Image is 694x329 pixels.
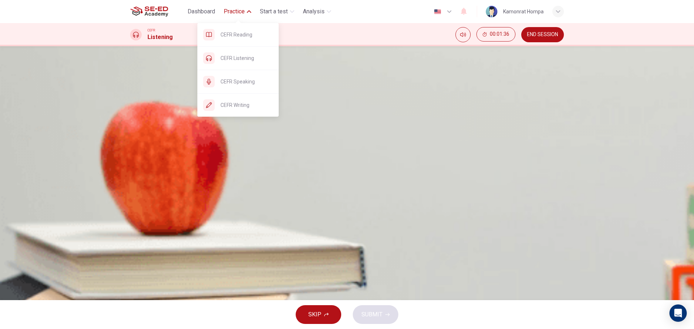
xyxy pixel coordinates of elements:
div: Hide [476,27,515,42]
span: CEFR [147,28,155,33]
span: CEFR Speaking [220,77,273,86]
button: Practice [221,5,254,18]
span: Analysis [303,7,325,16]
span: CEFR Listening [220,54,273,62]
button: Start a test [257,5,297,18]
span: Practice [224,7,245,16]
span: 00:01:36 [490,31,509,37]
button: Analysis [300,5,334,18]
div: CEFR Reading [197,23,279,46]
button: Dashboard [185,5,218,18]
a: SE-ED Academy logo [130,4,185,19]
div: CEFR Writing [197,94,279,117]
button: END SESSION [521,27,564,42]
img: en [433,9,442,14]
img: Profile picture [486,6,497,17]
img: SE-ED Academy logo [130,4,168,19]
span: CEFR Reading [220,30,273,39]
div: Kamonrat Hompa [503,7,544,16]
div: Mute [455,27,471,42]
span: SKIP [308,309,321,320]
span: END SESSION [527,32,558,38]
h1: Listening [147,33,173,42]
span: CEFR Writing [220,101,273,109]
div: CEFR Speaking [197,70,279,93]
span: Start a test [260,7,288,16]
div: Open Intercom Messenger [669,304,687,322]
button: SKIP [296,305,341,324]
span: Dashboard [188,7,215,16]
button: 00:01:36 [476,27,515,42]
div: CEFR Listening [197,47,279,70]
